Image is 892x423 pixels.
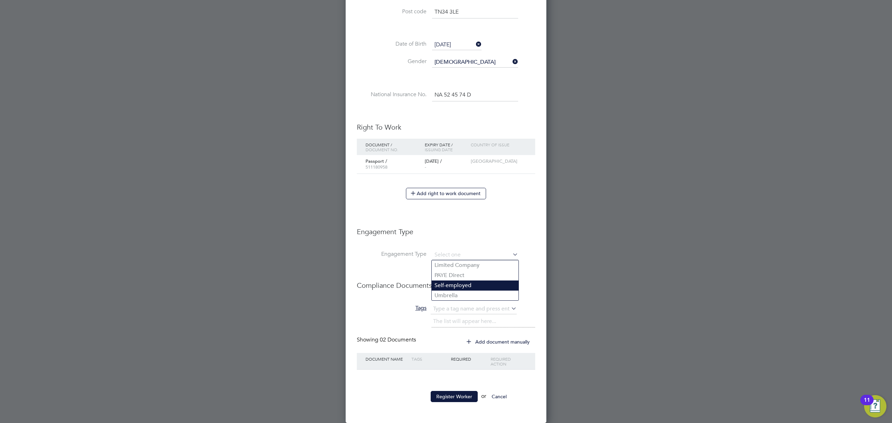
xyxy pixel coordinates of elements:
[423,155,469,174] div: [DATE] /
[357,8,426,15] label: Post code
[432,260,518,270] li: Limited Company
[410,353,449,365] div: Tags
[432,250,518,260] input: Select one
[469,155,515,168] div: [GEOGRAPHIC_DATA]
[357,91,426,98] label: National Insurance No.
[357,40,426,48] label: Date of Birth
[449,353,489,365] div: Required
[432,57,518,68] input: Select one
[357,251,426,258] label: Engagement Type
[432,280,518,291] li: Self-employed
[864,395,886,417] button: Open Resource Center, 11 new notifications
[364,353,410,365] div: Document Name
[431,391,478,402] button: Register Worker
[432,40,482,50] input: Select one
[462,336,535,347] button: Add document manually
[433,317,499,326] li: The list will appear here...
[380,336,416,343] span: 02 Documents
[425,164,426,170] span: -
[423,139,469,155] div: Expiry Date /
[431,304,517,314] input: Type a tag name and press enter
[357,391,535,409] li: or
[366,164,387,170] span: 511180958
[432,270,518,280] li: PAYE Direct
[364,155,423,174] div: Passport /
[486,391,512,402] button: Cancel
[366,147,398,152] span: Document no.
[489,353,528,370] div: Required Action
[357,274,535,290] h3: Compliance Documents
[425,147,453,152] span: Issuing Date
[864,400,870,409] div: 11
[469,139,528,151] div: Country of issue
[364,139,423,155] div: Document /
[357,58,426,65] label: Gender
[357,123,535,132] h3: Right To Work
[406,188,486,199] button: Add right to work document
[357,220,535,236] h3: Engagement Type
[357,336,417,344] div: Showing
[432,291,518,301] li: Umbrella
[415,305,426,312] span: Tags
